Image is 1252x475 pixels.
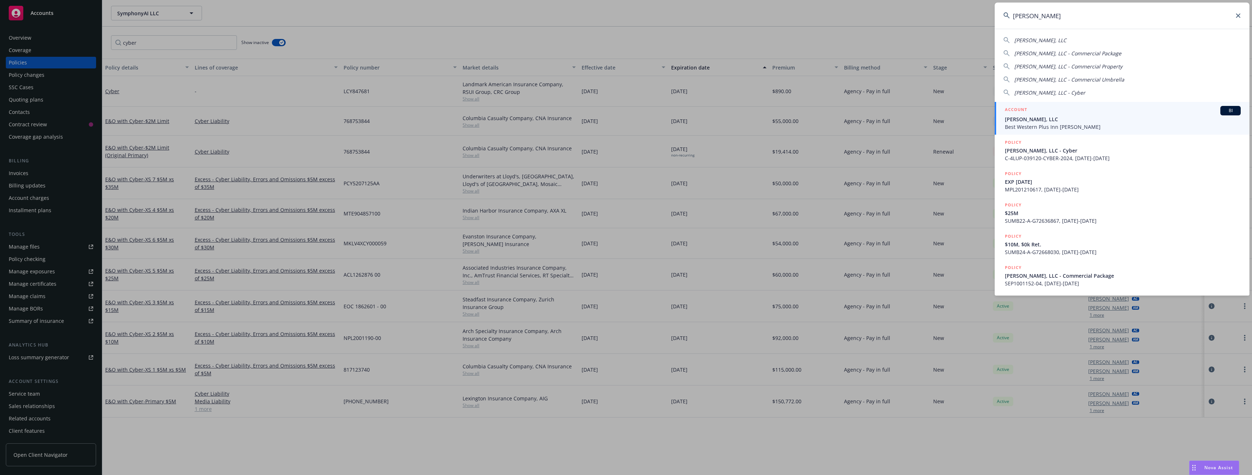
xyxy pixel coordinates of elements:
[1014,50,1121,57] span: [PERSON_NAME], LLC - Commercial Package
[1005,264,1022,271] h5: POLICY
[1005,170,1022,177] h5: POLICY
[995,102,1249,135] a: ACCOUNTBI[PERSON_NAME], LLCBest Western Plus Inn [PERSON_NAME]
[995,260,1249,291] a: POLICY[PERSON_NAME], LLC - Commercial PackageSEP1001152-04, [DATE]-[DATE]
[1005,201,1022,209] h5: POLICY
[1005,147,1241,154] span: [PERSON_NAME], LLC - Cyber
[1005,186,1241,193] span: MPL201210617, [DATE]-[DATE]
[1014,63,1122,70] span: [PERSON_NAME], LLC - Commercial Property
[995,3,1249,29] input: Search...
[995,197,1249,229] a: POLICY$25MSUMB22-A-G72636867, [DATE]-[DATE]
[1005,123,1241,131] span: Best Western Plus Inn [PERSON_NAME]
[1005,217,1241,225] span: SUMB22-A-G72636867, [DATE]-[DATE]
[1204,464,1233,471] span: Nova Assist
[995,229,1249,260] a: POLICY$10M, $0k Ret.SUMB24-A-G72668030, [DATE]-[DATE]
[1014,76,1124,83] span: [PERSON_NAME], LLC - Commercial Umbrella
[1005,178,1241,186] span: EXP [DATE]
[1189,461,1198,475] div: Drag to move
[1005,233,1022,240] h5: POLICY
[1014,89,1085,96] span: [PERSON_NAME], LLC - Cyber
[1014,37,1066,44] span: [PERSON_NAME], LLC
[1223,107,1238,114] span: BI
[995,166,1249,197] a: POLICYEXP [DATE]MPL201210617, [DATE]-[DATE]
[1189,460,1239,475] button: Nova Assist
[1005,115,1241,123] span: [PERSON_NAME], LLC
[1005,280,1241,287] span: SEP1001152-04, [DATE]-[DATE]
[1005,139,1022,146] h5: POLICY
[1005,248,1241,256] span: SUMB24-A-G72668030, [DATE]-[DATE]
[1005,106,1027,115] h5: ACCOUNT
[1005,154,1241,162] span: C-4LUP-039120-CYBER-2024, [DATE]-[DATE]
[995,135,1249,166] a: POLICY[PERSON_NAME], LLC - CyberC-4LUP-039120-CYBER-2024, [DATE]-[DATE]
[1005,209,1241,217] span: $25M
[1005,272,1241,280] span: [PERSON_NAME], LLC - Commercial Package
[1005,241,1241,248] span: $10M, $0k Ret.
